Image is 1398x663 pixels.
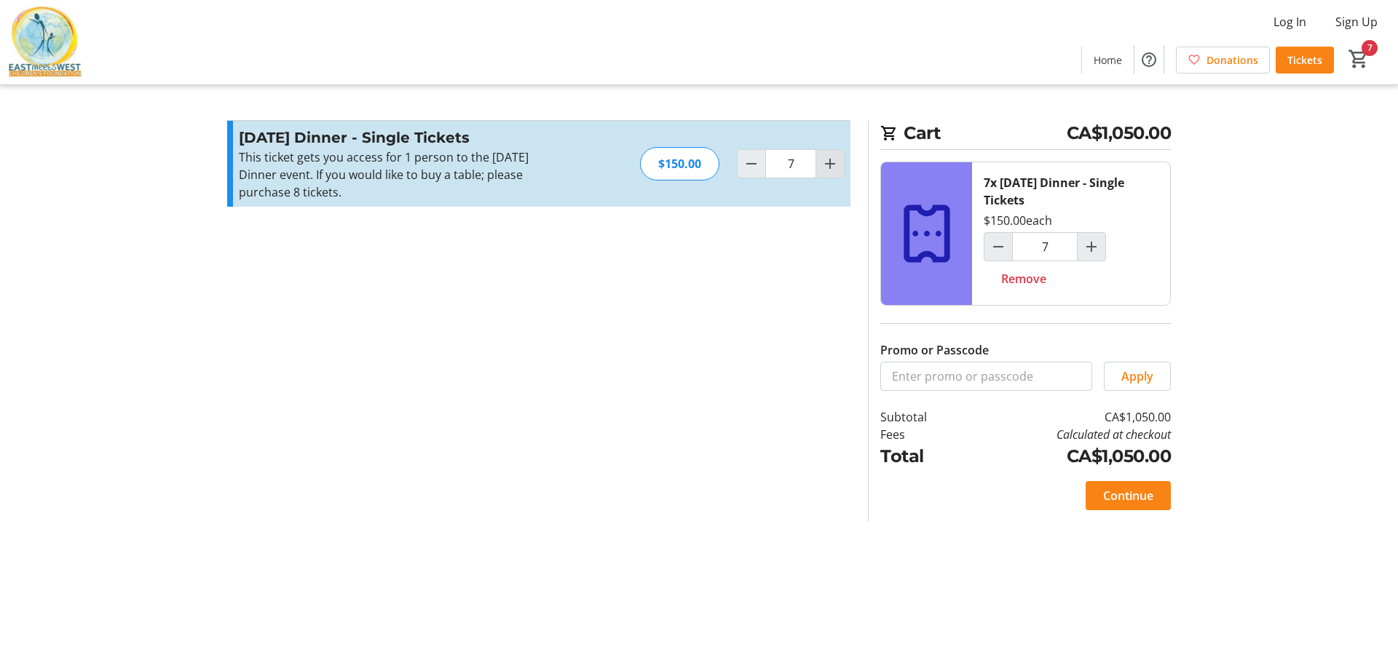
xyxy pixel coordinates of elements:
[880,362,1092,391] input: Enter promo or passcode
[1262,10,1318,33] button: Log In
[965,426,1171,443] td: Calculated at checkout
[816,150,844,178] button: Increment by one
[1078,233,1105,261] button: Increment by one
[984,233,1012,261] button: Decrement by one
[239,148,557,201] div: This ticket gets you access for 1 person to the [DATE] Dinner event. If you would like to buy a t...
[1067,120,1172,146] span: CA$1,050.00
[965,443,1171,469] td: CA$1,050.00
[9,6,82,79] img: East Meets West Children's Foundation's Logo
[1086,481,1171,510] button: Continue
[239,127,557,148] h3: [DATE] Dinner - Single Tickets
[965,408,1171,426] td: CA$1,050.00
[765,149,816,178] input: Diwali Dinner - Single Tickets Quantity
[880,341,989,359] label: Promo or Passcode
[984,264,1064,293] button: Remove
[1104,362,1171,391] button: Apply
[1346,46,1372,72] button: Cart
[1134,45,1164,74] button: Help
[1273,13,1306,31] span: Log In
[1324,10,1389,33] button: Sign Up
[1082,47,1134,74] a: Home
[1276,47,1334,74] a: Tickets
[880,408,965,426] td: Subtotal
[738,150,765,178] button: Decrement by one
[1001,270,1046,287] span: Remove
[1094,52,1122,68] span: Home
[1012,232,1078,261] input: Diwali Dinner - Single Tickets Quantity
[984,212,1052,229] div: $150.00 each
[984,174,1158,209] div: 7x [DATE] Dinner - Single Tickets
[640,147,719,180] div: $150.00
[1121,368,1153,385] span: Apply
[1207,52,1258,68] span: Donations
[880,443,965,469] td: Total
[880,426,965,443] td: Fees
[1103,487,1153,504] span: Continue
[1176,47,1270,74] a: Donations
[1287,52,1322,68] span: Tickets
[880,120,1171,150] h2: Cart
[1335,13,1378,31] span: Sign Up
